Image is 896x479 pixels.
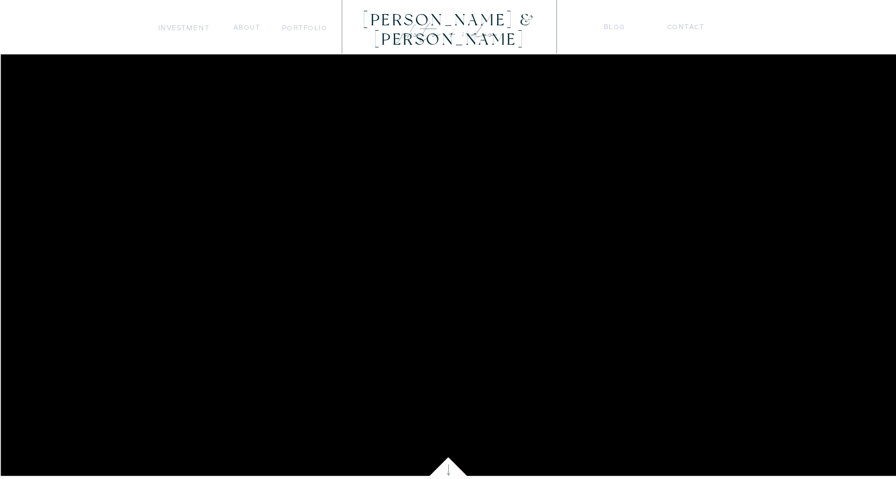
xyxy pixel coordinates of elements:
a: Contact [667,21,705,32]
a: Investment [158,22,210,33]
a: about [234,22,260,33]
a: [PERSON_NAME] & [PERSON_NAME] [344,11,555,30]
a: blog [604,21,625,32]
a: portfolio [282,22,327,33]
